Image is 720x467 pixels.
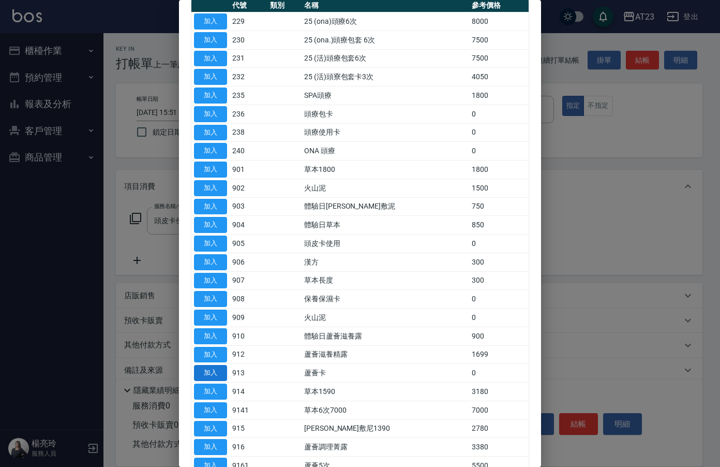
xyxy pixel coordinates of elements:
[194,125,227,141] button: 加入
[194,51,227,67] button: 加入
[469,179,529,197] td: 1500
[469,160,529,179] td: 1800
[302,49,469,68] td: 25 (活)頭療包套6次
[302,197,469,216] td: 體驗日[PERSON_NAME]敷泥
[194,402,227,418] button: 加入
[302,179,469,197] td: 火山泥
[230,160,267,179] td: 901
[194,328,227,344] button: 加入
[230,290,267,309] td: 908
[302,253,469,271] td: 漢方
[194,13,227,30] button: 加入
[469,419,529,438] td: 2780
[302,142,469,160] td: ONA 頭療
[230,438,267,457] td: 916
[302,216,469,235] td: 體驗日草本
[302,160,469,179] td: 草本1800
[230,123,267,142] td: 238
[194,69,227,85] button: 加入
[230,364,267,383] td: 913
[194,291,227,307] button: 加入
[302,290,469,309] td: 保養保濕卡
[469,383,529,401] td: 3180
[194,236,227,252] button: 加入
[469,31,529,49] td: 7500
[194,365,227,381] button: 加入
[230,401,267,419] td: 9141
[469,290,529,309] td: 0
[469,309,529,327] td: 0
[194,310,227,326] button: 加入
[302,383,469,401] td: 草本1590
[194,199,227,215] button: 加入
[194,162,227,178] button: 加入
[230,31,267,49] td: 230
[194,32,227,48] button: 加入
[230,235,267,253] td: 905
[230,142,267,160] td: 240
[230,253,267,271] td: 906
[302,86,469,105] td: SPA頭療
[302,123,469,142] td: 頭療使用卡
[194,106,227,122] button: 加入
[469,401,529,419] td: 7000
[469,197,529,216] td: 750
[194,347,227,363] button: 加入
[230,327,267,345] td: 910
[469,142,529,160] td: 0
[230,49,267,68] td: 231
[230,179,267,197] td: 902
[469,235,529,253] td: 0
[230,68,267,86] td: 232
[302,438,469,457] td: 蘆薈調理菁露
[230,271,267,290] td: 907
[302,345,469,364] td: 蘆薈滋養精露
[469,68,529,86] td: 4050
[302,401,469,419] td: 草本6次7000
[469,12,529,31] td: 8000
[469,364,529,383] td: 0
[469,253,529,271] td: 300
[194,273,227,289] button: 加入
[469,438,529,457] td: 3380
[469,345,529,364] td: 1699
[194,384,227,400] button: 加入
[302,68,469,86] td: 25 (活)頭寮包套卡3次
[302,419,469,438] td: [PERSON_NAME]敷尼1390
[194,254,227,270] button: 加入
[194,87,227,104] button: 加入
[302,309,469,327] td: 火山泥
[302,327,469,345] td: 體驗日蘆薈滋養露
[230,383,267,401] td: 914
[194,143,227,159] button: 加入
[469,216,529,235] td: 850
[194,180,227,196] button: 加入
[194,421,227,437] button: 加入
[469,86,529,105] td: 1800
[302,105,469,123] td: 頭療包卡
[230,345,267,364] td: 912
[302,235,469,253] td: 頭皮卡使用
[194,217,227,233] button: 加入
[194,439,227,455] button: 加入
[230,86,267,105] td: 235
[302,12,469,31] td: 25 (ona)頭療6次
[230,216,267,235] td: 904
[302,31,469,49] td: 25 (ona.)頭療包套 6次
[230,309,267,327] td: 909
[230,12,267,31] td: 229
[469,49,529,68] td: 7500
[302,364,469,383] td: 蘆薈卡
[469,271,529,290] td: 300
[469,123,529,142] td: 0
[302,271,469,290] td: 草本長度
[469,105,529,123] td: 0
[230,197,267,216] td: 903
[469,327,529,345] td: 900
[230,105,267,123] td: 236
[230,419,267,438] td: 915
